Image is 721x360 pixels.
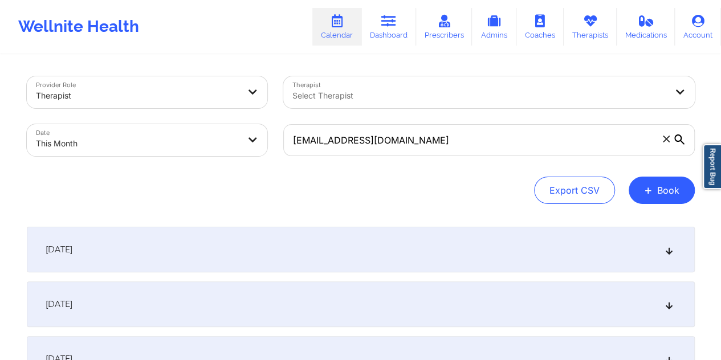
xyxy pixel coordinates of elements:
input: Search by patient email [283,124,695,156]
a: Therapists [564,8,617,46]
span: [DATE] [46,298,72,310]
span: + [644,187,653,193]
a: Prescribers [416,8,472,46]
a: Report Bug [703,144,721,189]
a: Calendar [312,8,361,46]
a: Account [675,8,721,46]
span: [DATE] [46,244,72,255]
a: Dashboard [361,8,416,46]
a: Admins [472,8,516,46]
div: This Month [36,131,239,156]
div: Therapist [36,83,239,108]
button: Export CSV [534,177,615,204]
a: Coaches [516,8,564,46]
a: Medications [617,8,675,46]
button: +Book [629,177,695,204]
